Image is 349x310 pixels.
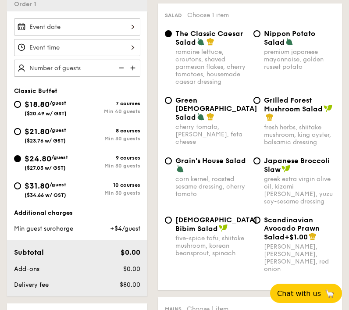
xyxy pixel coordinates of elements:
input: $24.80/guest($27.03 w/ GST)9 coursesMin 30 guests [14,155,21,162]
img: icon-vegan.f8ff3823.svg [219,224,228,232]
span: Japanese Broccoli Slaw [264,157,330,174]
span: ($34.66 w/ GST) [25,192,66,198]
div: cherry tomato, [PERSON_NAME], feta cheese [175,123,246,146]
span: /guest [50,182,66,188]
span: Grain's House Salad [175,157,246,165]
div: 8 courses [77,128,140,134]
img: icon-chef-hat.a58ddaea.svg [266,113,274,121]
div: corn kernel, roasted sesame dressing, cherry tomato [175,175,246,198]
input: Japanese Broccoli Slawgreek extra virgin olive oil, kizami [PERSON_NAME], yuzu soy-sesame dressing [253,157,260,164]
input: Grilled Forest Mushroom Saladfresh herbs, shiitake mushroom, king oyster, balsamic dressing [253,97,260,104]
span: $80.00 [120,281,140,289]
span: /guest [50,127,66,133]
img: icon-vegetarian.fe4039eb.svg [176,165,184,173]
span: $24.80 [25,154,51,164]
div: fresh herbs, shiitake mushroom, king oyster, balsamic dressing [264,124,335,146]
div: five-spice tofu, shiitake mushroom, korean beansprout, spinach [175,235,246,257]
span: +$1.00 [285,233,308,241]
input: $31.80/guest($34.66 w/ GST)10 coursesMin 30 guests [14,182,21,189]
span: Delivery fee [14,281,49,289]
input: Grain's House Saladcorn kernel, roasted sesame dressing, cherry tomato [165,157,172,164]
span: ($20.49 w/ GST) [25,110,67,117]
div: romaine lettuce, croutons, shaved parmesan flakes, cherry tomatoes, housemade caesar dressing [175,48,246,86]
span: Grilled Forest Mushroom Salad [264,96,323,113]
input: [DEMOGRAPHIC_DATA] Bibim Saladfive-spice tofu, shiitake mushroom, korean beansprout, spinach [165,217,172,224]
input: $21.80/guest($23.76 w/ GST)8 coursesMin 30 guests [14,128,21,135]
span: Nippon Potato Salad [264,29,315,46]
img: icon-chef-hat.a58ddaea.svg [207,113,214,121]
span: Choose 1 item [187,11,229,19]
div: Min 30 guests [77,135,140,142]
input: Nippon Potato Saladpremium japanese mayonnaise, golden russet potato [253,30,260,37]
img: icon-vegetarian.fe4039eb.svg [197,38,205,46]
span: /guest [50,100,66,106]
span: $0.00 [123,265,140,273]
div: Min 30 guests [77,190,140,196]
input: The Classic Caesar Saladromaine lettuce, croutons, shaved parmesan flakes, cherry tomatoes, house... [165,30,172,37]
span: Salad [165,12,182,18]
span: ($23.76 w/ GST) [25,138,66,144]
input: Number of guests [14,60,140,77]
img: icon-chef-hat.a58ddaea.svg [207,38,214,46]
span: $21.80 [25,127,50,136]
div: 10 courses [77,182,140,188]
div: 9 courses [77,155,140,161]
img: icon-add.58712e84.svg [127,60,140,76]
img: icon-reduce.1d2dbef1.svg [114,60,127,76]
span: 🦙 [324,289,335,299]
img: icon-chef-hat.a58ddaea.svg [309,232,317,240]
div: Additional charges [14,209,140,217]
span: [DEMOGRAPHIC_DATA] Bibim Salad [175,216,257,233]
button: Chat with us🦙 [270,284,342,303]
img: icon-vegetarian.fe4039eb.svg [285,38,293,46]
input: Event time [14,39,140,56]
div: premium japanese mayonnaise, golden russet potato [264,48,335,71]
span: +$4/guest [110,225,140,232]
span: $31.80 [25,181,50,191]
span: Subtotal [14,248,44,257]
span: /guest [51,154,68,160]
span: The Classic Caesar Salad [175,29,243,46]
span: Classic Buffet [14,87,57,95]
input: Scandinavian Avocado Prawn Salad+$1.00[PERSON_NAME], [PERSON_NAME], [PERSON_NAME], red onion [253,217,260,224]
span: Min guest surcharge [14,225,73,232]
span: $18.80 [25,100,50,109]
div: [PERSON_NAME], [PERSON_NAME], [PERSON_NAME], red onion [264,243,335,273]
input: Event date [14,18,140,36]
span: Order 1 [14,0,40,8]
input: $18.80/guest($20.49 w/ GST)7 coursesMin 40 guests [14,101,21,108]
span: Scandinavian Avocado Prawn Salad [264,216,320,241]
img: icon-vegetarian.fe4039eb.svg [197,113,205,121]
img: icon-vegan.f8ff3823.svg [281,165,290,173]
div: Min 40 guests [77,108,140,114]
span: Green [DEMOGRAPHIC_DATA] Salad [175,96,257,121]
div: Min 30 guests [77,163,140,169]
div: greek extra virgin olive oil, kizami [PERSON_NAME], yuzu soy-sesame dressing [264,175,335,205]
span: ($27.03 w/ GST) [25,165,66,171]
span: Chat with us [277,289,321,298]
span: Add-ons [14,265,39,273]
span: $0.00 [121,248,140,257]
input: Green [DEMOGRAPHIC_DATA] Saladcherry tomato, [PERSON_NAME], feta cheese [165,97,172,104]
div: 7 courses [77,100,140,107]
img: icon-vegan.f8ff3823.svg [324,104,332,112]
